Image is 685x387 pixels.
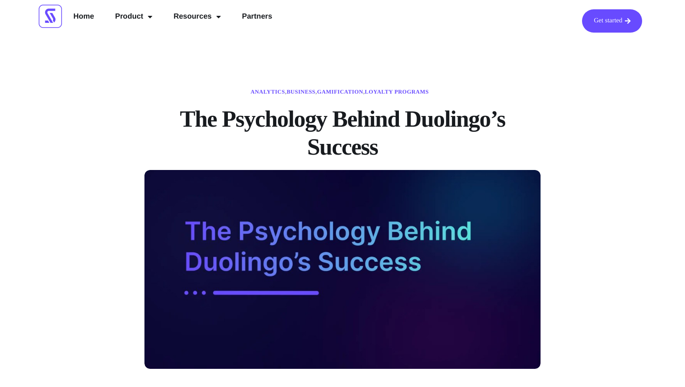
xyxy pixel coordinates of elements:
a: Loyalty Programs [365,88,429,95]
nav: Menu [67,9,280,24]
span: Get started [594,18,622,24]
a: Get started [582,9,642,33]
h1: The Psychology Behind Duolingo’s Success [144,105,541,161]
img: Scrimmage Square Icon Logo [39,5,62,28]
a: Resources [166,9,228,24]
a: Business [287,88,315,95]
a: Gamification [317,88,363,95]
a: Analytics [251,88,285,95]
img: Thumbnail Image - The Psychology Behind Duolingo's Success [144,170,541,369]
span: , , , [251,88,429,95]
a: Partners [235,9,279,24]
a: Home [67,9,101,24]
a: Product [108,9,159,24]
